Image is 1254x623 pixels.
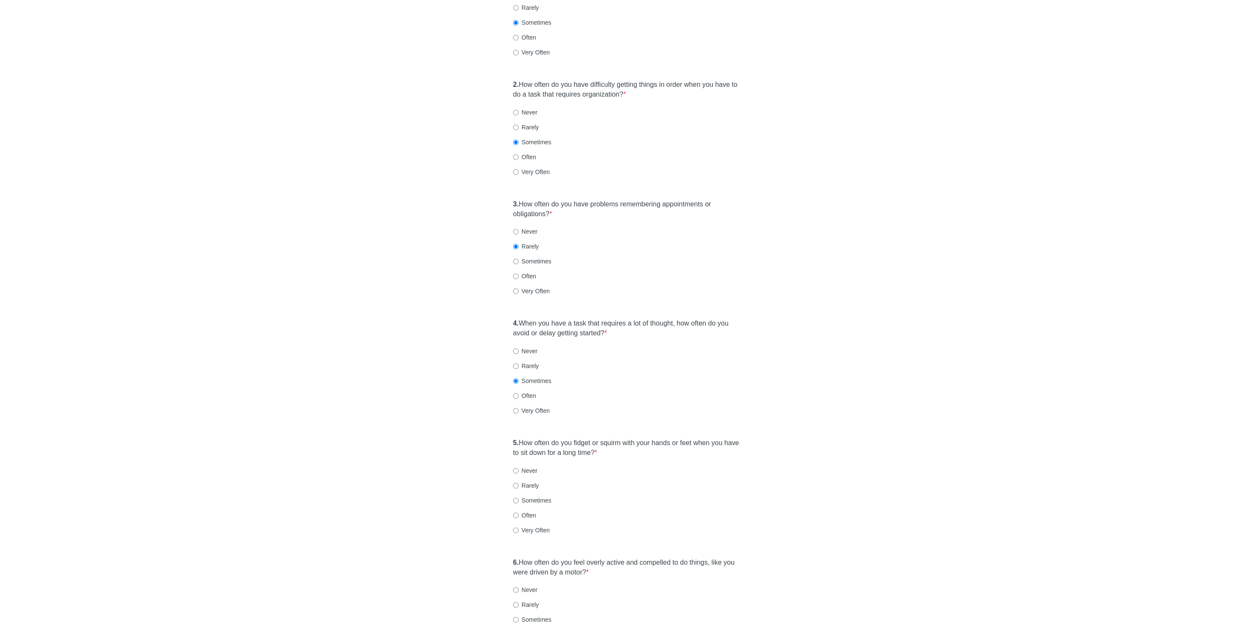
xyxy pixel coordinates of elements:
[513,50,519,55] input: Very Often
[513,274,519,279] input: Often
[513,48,550,57] label: Very Often
[513,123,539,131] label: Rarely
[513,617,519,623] input: Sometimes
[513,362,539,370] label: Rarely
[513,559,519,566] strong: 6.
[513,468,519,474] input: Never
[513,138,551,146] label: Sometimes
[513,5,519,11] input: Rarely
[513,153,536,161] label: Often
[513,347,537,355] label: Never
[513,244,519,249] input: Rarely
[513,319,741,338] label: When you have a task that requires a lot of thought, how often do you avoid or delay getting star...
[513,320,519,327] strong: 4.
[513,108,537,117] label: Never
[513,140,519,145] input: Sometimes
[513,586,537,594] label: Never
[513,513,519,518] input: Often
[513,558,741,577] label: How often do you feel overly active and compelled to do things, like you were driven by a motor?
[513,229,519,234] input: Never
[513,481,539,490] label: Rarely
[513,439,519,446] strong: 5.
[513,600,539,609] label: Rarely
[513,20,519,26] input: Sometimes
[513,80,741,100] label: How often do you have difficulty getting things in order when you have to do a task that requires...
[513,259,519,264] input: Sometimes
[513,3,539,12] label: Rarely
[513,242,539,251] label: Rarely
[513,154,519,160] input: Often
[513,498,519,503] input: Sometimes
[513,227,537,236] label: Never
[513,393,519,399] input: Often
[513,200,741,219] label: How often do you have problems remembering appointments or obligations?
[513,528,519,533] input: Very Often
[513,438,741,458] label: How often do you fidget or squirm with your hands or feet when you have to sit down for a long time?
[513,18,551,27] label: Sometimes
[513,408,519,414] input: Very Often
[513,35,519,40] input: Often
[513,406,550,415] label: Very Often
[513,483,519,489] input: Rarely
[513,272,536,280] label: Often
[513,168,550,176] label: Very Often
[513,466,537,475] label: Never
[513,169,519,175] input: Very Often
[513,602,519,608] input: Rarely
[513,110,519,115] input: Never
[513,125,519,130] input: Rarely
[513,33,536,42] label: Often
[513,377,551,385] label: Sometimes
[513,289,519,294] input: Very Often
[513,200,519,208] strong: 3.
[513,378,519,384] input: Sometimes
[513,496,551,505] label: Sometimes
[513,257,551,266] label: Sometimes
[513,349,519,354] input: Never
[513,511,536,520] label: Often
[513,526,550,534] label: Very Often
[513,392,536,400] label: Often
[513,81,519,88] strong: 2.
[513,287,550,295] label: Very Often
[513,363,519,369] input: Rarely
[513,587,519,593] input: Never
